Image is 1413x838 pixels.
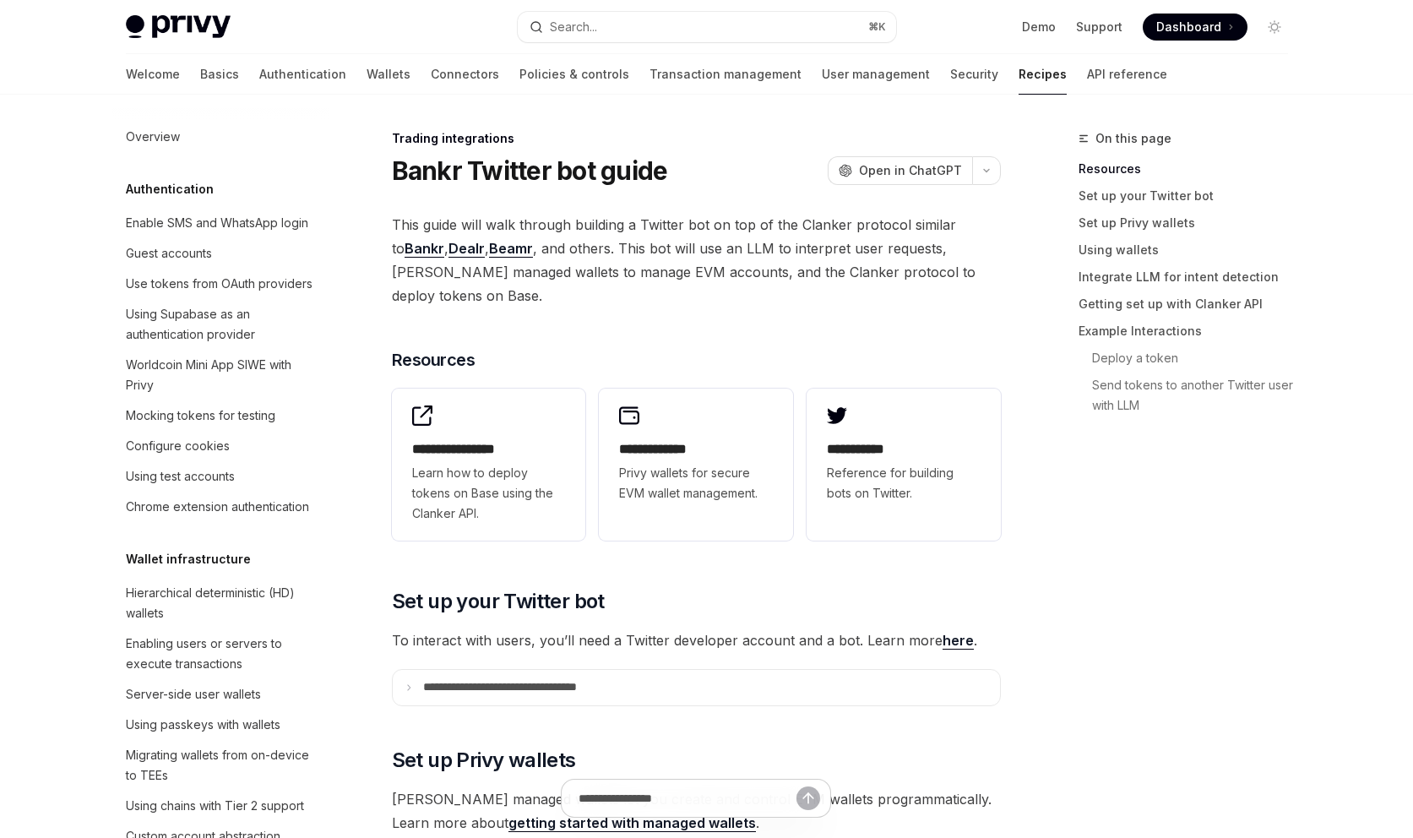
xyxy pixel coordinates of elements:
[868,20,886,34] span: ⌘ K
[1022,19,1056,35] a: Demo
[1156,19,1221,35] span: Dashboard
[112,122,329,152] a: Overview
[1076,19,1122,35] a: Support
[367,54,410,95] a: Wallets
[1079,155,1302,182] a: Resources
[112,299,329,350] a: Using Supabase as an authentication provider
[126,127,180,147] div: Overview
[807,389,1001,541] a: **** **** *Reference for building bots on Twitter.
[550,17,597,37] div: Search...
[112,791,329,821] a: Using chains with Tier 2 support
[126,54,180,95] a: Welcome
[112,740,329,791] a: Migrating wallets from on-device to TEEs
[126,466,235,487] div: Using test accounts
[126,274,312,294] div: Use tokens from OAuth providers
[126,355,318,395] div: Worldcoin Mini App SIWE with Privy
[1079,291,1302,318] a: Getting set up with Clanker API
[112,578,329,628] a: Hierarchical deterministic (HD) wallets
[126,745,318,786] div: Migrating wallets from on-device to TEEs
[579,780,796,817] input: Ask a question...
[859,162,962,179] span: Open in ChatGPT
[1087,54,1167,95] a: API reference
[392,389,586,541] a: **** **** **** *Learn how to deploy tokens on Base using the Clanker API.
[126,715,280,735] div: Using passkeys with wallets
[599,389,793,541] a: **** **** ***Privy wallets for secure EVM wallet management.
[126,15,231,39] img: light logo
[1079,345,1302,372] a: Deploy a token
[126,684,261,705] div: Server-side user wallets
[1079,318,1302,345] a: Example Interactions
[392,213,1001,307] span: This guide will walk through building a Twitter bot on top of the Clanker protocol similar to , ,...
[519,54,629,95] a: Policies & controls
[1079,264,1302,291] a: Integrate LLM for intent detection
[392,588,605,615] span: Set up your Twitter bot
[112,350,329,400] a: Worldcoin Mini App SIWE with Privy
[1079,209,1302,237] a: Set up Privy wallets
[126,796,304,816] div: Using chains with Tier 2 support
[126,179,214,199] h5: Authentication
[126,583,318,623] div: Hierarchical deterministic (HD) wallets
[392,130,1001,147] div: Trading integrations
[112,238,329,269] a: Guest accounts
[126,497,309,517] div: Chrome extension authentication
[412,463,566,524] span: Learn how to deploy tokens on Base using the Clanker API.
[1079,372,1302,419] a: Send tokens to another Twitter user with LLM
[448,240,485,258] a: Dealr
[112,628,329,679] a: Enabling users or servers to execute transactions
[405,240,444,258] a: Bankr
[649,54,802,95] a: Transaction management
[392,155,668,186] h1: Bankr Twitter bot guide
[126,213,308,233] div: Enable SMS and WhatsApp login
[200,54,239,95] a: Basics
[112,461,329,492] a: Using test accounts
[126,304,318,345] div: Using Supabase as an authentication provider
[112,710,329,740] a: Using passkeys with wallets
[943,632,974,650] a: here
[431,54,499,95] a: Connectors
[126,405,275,426] div: Mocking tokens for testing
[1095,128,1171,149] span: On this page
[112,269,329,299] a: Use tokens from OAuth providers
[822,54,930,95] a: User management
[1261,14,1288,41] button: Toggle dark mode
[1143,14,1247,41] a: Dashboard
[126,549,251,569] h5: Wallet infrastructure
[950,54,998,95] a: Security
[1019,54,1067,95] a: Recipes
[1079,182,1302,209] a: Set up your Twitter bot
[392,348,476,372] span: Resources
[828,156,972,185] button: Open in ChatGPT
[827,463,981,503] span: Reference for building bots on Twitter.
[126,243,212,264] div: Guest accounts
[619,463,773,503] span: Privy wallets for secure EVM wallet management.
[112,492,329,522] a: Chrome extension authentication
[489,240,533,258] a: Beamr
[112,208,329,238] a: Enable SMS and WhatsApp login
[126,634,318,674] div: Enabling users or servers to execute transactions
[392,747,576,774] span: Set up Privy wallets
[392,628,1001,652] span: To interact with users, you’ll need a Twitter developer account and a bot. Learn more .
[1079,237,1302,264] a: Using wallets
[112,431,329,461] a: Configure cookies
[126,436,230,456] div: Configure cookies
[112,400,329,431] a: Mocking tokens for testing
[796,786,820,810] button: Send message
[259,54,346,95] a: Authentication
[112,679,329,710] a: Server-side user wallets
[518,12,896,42] button: Open search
